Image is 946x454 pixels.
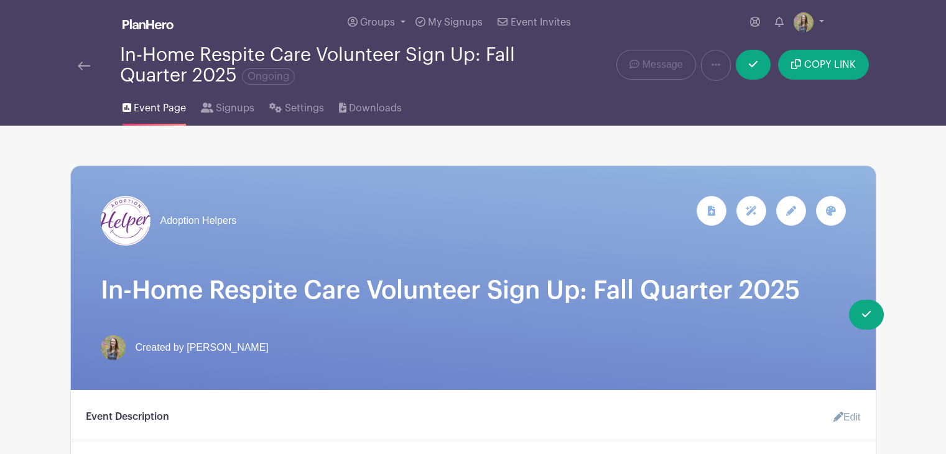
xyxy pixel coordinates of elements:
a: Signups [201,86,254,126]
h6: Event Description [86,411,169,423]
span: Event Invites [511,17,571,27]
span: Adoption Helpers [160,213,237,228]
span: Signups [216,101,254,116]
span: Event Page [134,101,186,116]
span: Created by [PERSON_NAME] [136,340,269,355]
span: Ongoing [242,68,295,85]
span: Message [642,57,683,72]
span: Downloads [349,101,402,116]
span: Settings [285,101,324,116]
span: Groups [360,17,395,27]
div: In-Home Respite Care Volunteer Sign Up: Fall Quarter 2025 [120,45,523,86]
img: back-arrow-29a5d9b10d5bd6ae65dc969a981735edf675c4d7a1fe02e03b50dbd4ba3cdb55.svg [78,62,90,70]
img: logo_white-6c42ec7e38ccf1d336a20a19083b03d10ae64f83f12c07503d8b9e83406b4c7d.svg [123,19,174,29]
a: Event Page [123,86,186,126]
h1: In-Home Respite Care Volunteer Sign Up: Fall Quarter 2025 [101,276,846,305]
a: Edit [823,405,861,430]
span: COPY LINK [804,60,856,70]
a: Adoption Helpers [101,196,237,246]
img: IMG_0582.jpg [794,12,814,32]
img: AH%20Logo%20Smile-Flat-RBG%20(1).jpg [101,196,151,246]
span: My Signups [428,17,483,27]
a: Downloads [339,86,402,126]
a: Message [616,50,695,80]
img: IMG_0582.jpg [101,335,126,360]
button: COPY LINK [778,50,868,80]
a: Settings [269,86,323,126]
